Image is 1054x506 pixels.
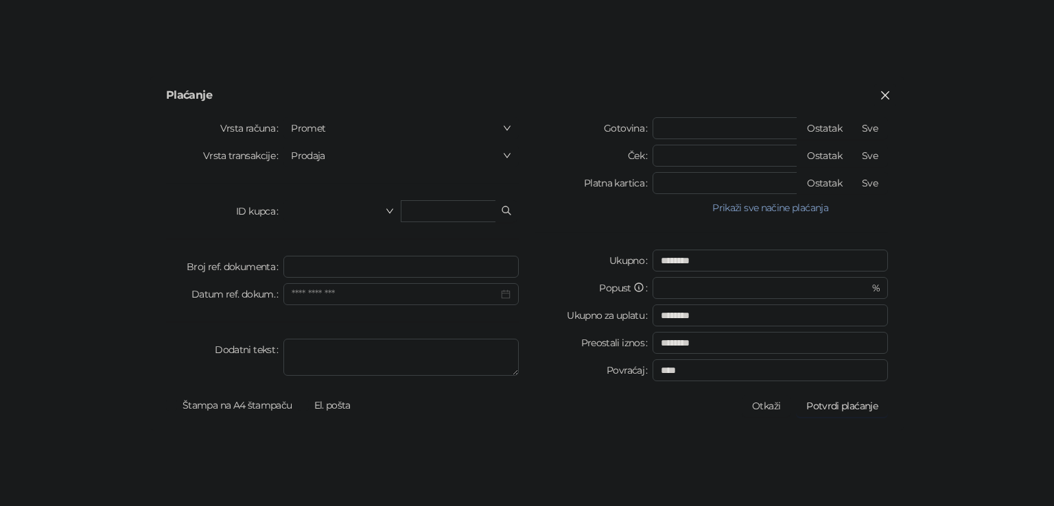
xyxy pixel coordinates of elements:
input: Broj ref. dokumenta [283,256,519,278]
label: Ukupno za uplatu [567,304,653,326]
button: Sve [852,172,888,194]
label: Preostali iznos [581,332,653,354]
button: Prikaži sve načine plaćanja [653,200,888,216]
button: Sve [852,117,888,139]
label: ID kupca [236,200,283,222]
button: Close [874,84,896,106]
label: Povraćaj [607,359,653,381]
label: Dodatni tekst [215,339,283,361]
label: Datum ref. dokum. [191,283,284,305]
button: Potvrdi plaćanje [796,395,888,417]
label: Popust [599,277,653,299]
input: Datum ref. dokum. [292,287,498,302]
button: Otkaži [742,395,790,417]
label: Vrsta transakcije [203,145,284,167]
label: Ukupno [609,250,653,272]
span: El. pošta [309,398,356,413]
span: Štampa na A4 štampaču [177,398,298,413]
label: Vrsta računa [220,117,284,139]
label: Platna kartica [584,172,653,194]
div: Plaćanje [166,90,888,101]
label: Ček [628,145,653,167]
label: Broj ref. dokumenta [187,256,283,278]
span: Potvrdi plaćanje [806,400,878,412]
button: Ostatak [797,145,852,167]
span: Zatvori [874,90,896,101]
textarea: Dodatni tekst [283,339,519,376]
button: Ostatak [797,117,852,139]
span: close [880,90,891,101]
span: Promet [291,118,511,138]
button: Sve [852,145,888,167]
button: Ostatak [797,172,852,194]
label: Gotovina [604,117,653,139]
span: Prodaja [291,145,511,166]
